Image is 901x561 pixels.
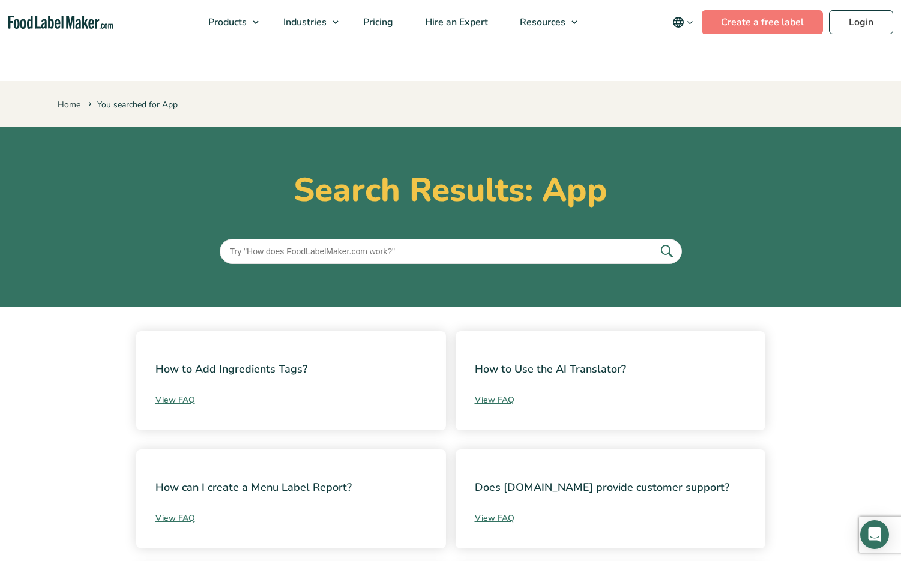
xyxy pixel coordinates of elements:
[516,16,567,29] span: Resources
[155,480,352,494] a: How can I create a Menu Label Report?
[702,10,823,34] a: Create a free label
[220,239,682,264] input: Try "How does FoodLabelMaker.com work?"
[475,394,746,406] a: View FAQ
[475,362,626,376] a: How to Use the AI Translator?
[155,394,427,406] a: View FAQ
[86,99,178,110] span: You searched for App
[155,512,427,524] a: View FAQ
[58,99,80,110] a: Home
[155,362,307,376] a: How to Add Ingredients Tags?
[829,10,893,34] a: Login
[58,170,844,210] h1: Search Results: App
[860,520,889,549] div: Open Intercom Messenger
[475,512,746,524] a: View FAQ
[205,16,248,29] span: Products
[421,16,489,29] span: Hire an Expert
[475,480,729,494] a: Does [DOMAIN_NAME] provide customer support?
[360,16,394,29] span: Pricing
[280,16,328,29] span: Industries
